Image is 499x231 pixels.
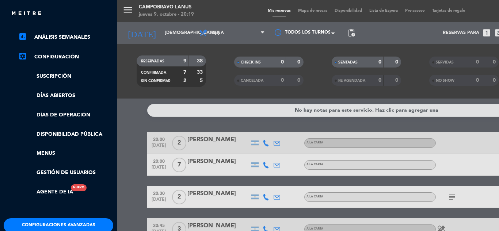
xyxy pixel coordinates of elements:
i: settings_applications [18,52,27,61]
i: assessment [18,32,27,41]
a: Días abiertos [18,92,113,100]
a: Suscripción [18,72,113,81]
div: Nuevo [71,184,87,191]
img: MEITRE [11,11,42,16]
a: Menus [18,149,113,158]
a: Configuración [18,53,113,61]
span: Todos los turnos [285,29,331,36]
a: assessmentANÁLISIS SEMANALES [18,33,113,42]
a: Días de Operación [18,111,113,119]
a: Agente de IANuevo [18,188,73,196]
a: Gestión de usuarios [18,169,113,177]
a: Disponibilidad pública [18,130,113,139]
